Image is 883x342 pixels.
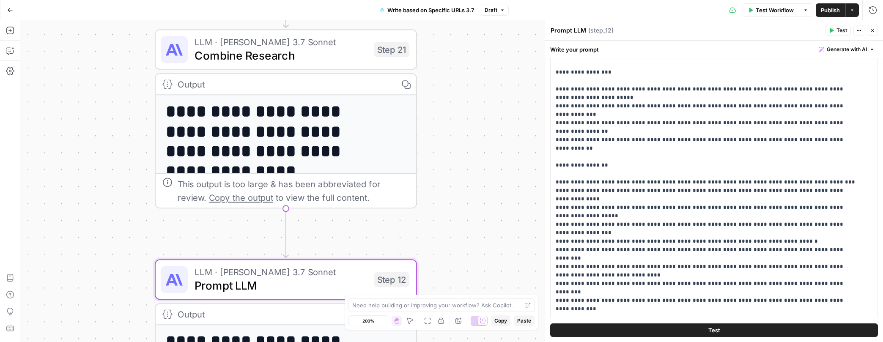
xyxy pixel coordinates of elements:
span: Draft [485,6,497,14]
span: Copy the output [209,192,273,202]
button: Test [825,25,851,36]
span: ( step_12 ) [588,26,614,35]
button: Generate with AI [816,44,878,55]
span: LLM · [PERSON_NAME] 3.7 Sonnet [195,35,367,49]
button: Test [550,323,878,337]
button: Test Workflow [743,3,799,17]
textarea: Prompt LLM [551,26,586,35]
span: Publish [821,6,840,14]
g: Edge from step_21 to step_12 [283,209,288,258]
button: Draft [481,5,509,16]
span: Generate with AI [827,46,867,53]
span: Test [708,326,720,334]
div: Output [178,77,391,91]
span: Copy [494,317,507,325]
span: LLM · [PERSON_NAME] 3.7 Sonnet [195,265,367,279]
div: Step 12 [374,272,409,287]
div: Step 21 [374,42,409,57]
div: Write your prompt [545,41,883,58]
div: Output [178,307,391,321]
span: Test [836,27,847,34]
span: 200% [362,317,374,324]
span: Test Workflow [756,6,794,14]
div: This output is too large & has been abbreviated for review. to view the full content. [178,177,409,204]
button: Paste [514,315,535,326]
span: Combine Research [195,47,367,64]
span: Paste [517,317,531,325]
button: Write based on Specific URLs 3.7 [375,3,479,17]
span: Prompt LLM [195,277,367,294]
span: Write based on Specific URLs 3.7 [387,6,474,14]
button: Publish [816,3,845,17]
button: Copy [491,315,510,326]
